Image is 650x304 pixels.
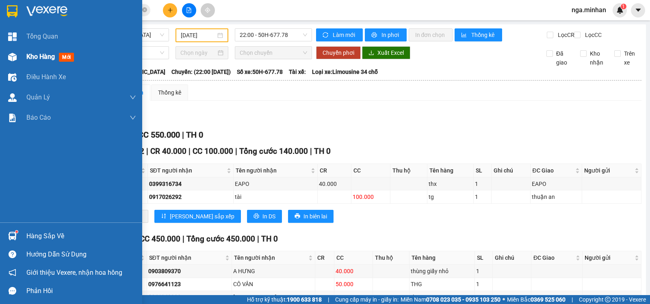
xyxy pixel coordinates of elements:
[261,234,278,244] span: TH 0
[312,67,378,76] span: Loại xe: Limousine 34 chỗ
[233,293,314,302] div: [PERSON_NAME]
[186,7,192,13] span: file-add
[334,251,373,265] th: CC
[26,53,55,60] span: Kho hàng
[476,280,491,289] div: 1
[232,265,315,278] td: A HƯNG
[235,179,316,188] div: EAPO
[147,291,232,304] td: 0261369222
[390,164,427,177] th: Thu hộ
[411,267,473,276] div: thùng giấy nhỏ
[59,53,74,62] span: mới
[455,28,502,41] button: bar-chartThống kê
[316,46,361,59] button: Chuyển phơi
[148,280,231,289] div: 0976641123
[253,213,259,220] span: printer
[9,250,16,258] span: question-circle
[8,32,17,41] img: dashboard-icon
[236,166,309,175] span: Tên người nhận
[310,147,312,156] span: |
[371,32,378,39] span: printer
[532,192,581,201] div: thuận an
[318,164,351,177] th: CR
[584,166,633,175] span: Người gửi
[429,179,472,188] div: thx
[147,265,232,278] td: 0903809370
[232,291,315,304] td: HUÂN LAI HƯƠNG
[26,248,136,261] div: Hướng dẫn sử dụng
[377,48,404,57] span: Xuất Excel
[26,285,136,297] div: Phản hồi
[186,234,255,244] span: Tổng cước 450.000
[476,267,491,276] div: 1
[69,36,152,46] div: A PHÚC
[533,166,574,175] span: ĐC Giao
[572,295,573,304] span: |
[328,295,329,304] span: |
[182,3,196,17] button: file-add
[585,253,633,262] span: Người gửi
[182,234,184,244] span: |
[319,179,350,188] div: 40.000
[8,114,17,122] img: solution-icon
[475,251,493,265] th: SL
[533,253,574,262] span: ĐC Giao
[288,210,334,223] button: printerIn biên lai
[26,112,51,123] span: Báo cáo
[461,32,468,39] span: bar-chart
[315,251,334,265] th: CR
[193,147,233,156] span: CC 100.000
[247,210,282,223] button: printerIn DS
[180,48,217,57] input: Chọn ngày
[149,192,232,201] div: 0917026292
[240,47,307,59] span: Chọn chuyến
[239,147,308,156] span: Tổng cước 140.000
[7,17,64,28] div: 0913156952
[149,179,232,188] div: 0399316734
[158,88,181,97] div: Thống kê
[471,30,496,39] span: Thống kê
[411,293,473,302] div: thg
[146,147,148,156] span: |
[154,210,241,223] button: sort-ascending[PERSON_NAME] sắp xếp
[336,280,371,289] div: 50.000
[142,6,147,14] span: close-circle
[147,278,232,291] td: 0976641123
[148,190,234,203] td: 0917026292
[336,267,371,276] div: 40.000
[150,147,186,156] span: CR 40.000
[401,295,500,304] span: Miền Nam
[587,49,608,67] span: Kho nhận
[148,267,231,276] div: 0903809370
[8,93,17,102] img: warehouse-icon
[26,230,136,242] div: Hàng sắp về
[130,94,136,101] span: down
[161,213,167,220] span: sort-ascending
[475,179,490,188] div: 1
[362,46,410,59] button: downloadXuất Excel
[411,280,473,289] div: THG
[295,213,300,220] span: printer
[26,72,66,82] span: Điều hành xe
[316,28,363,41] button: syncLàm mới
[368,50,374,56] span: download
[240,29,307,41] span: 22:00 - 50H-677.78
[621,4,626,9] sup: 1
[409,28,453,41] button: In đơn chọn
[631,3,645,17] button: caret-down
[233,267,314,276] div: A HƯNG
[492,164,531,177] th: Ghi chú
[26,31,58,41] span: Tổng Quan
[26,267,122,278] span: Giới thiệu Vexere, nhận hoa hồng
[555,30,576,39] span: Lọc CR
[232,278,315,291] td: CÔ VÂN
[148,177,234,190] td: 0399316734
[182,130,184,140] span: |
[148,293,231,302] div: 0261369222
[257,234,259,244] span: |
[531,296,565,303] strong: 0369 525 060
[7,8,19,16] span: Gửi:
[262,212,275,221] span: In DS
[427,164,474,177] th: Tên hàng
[565,5,613,15] span: nga.minhan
